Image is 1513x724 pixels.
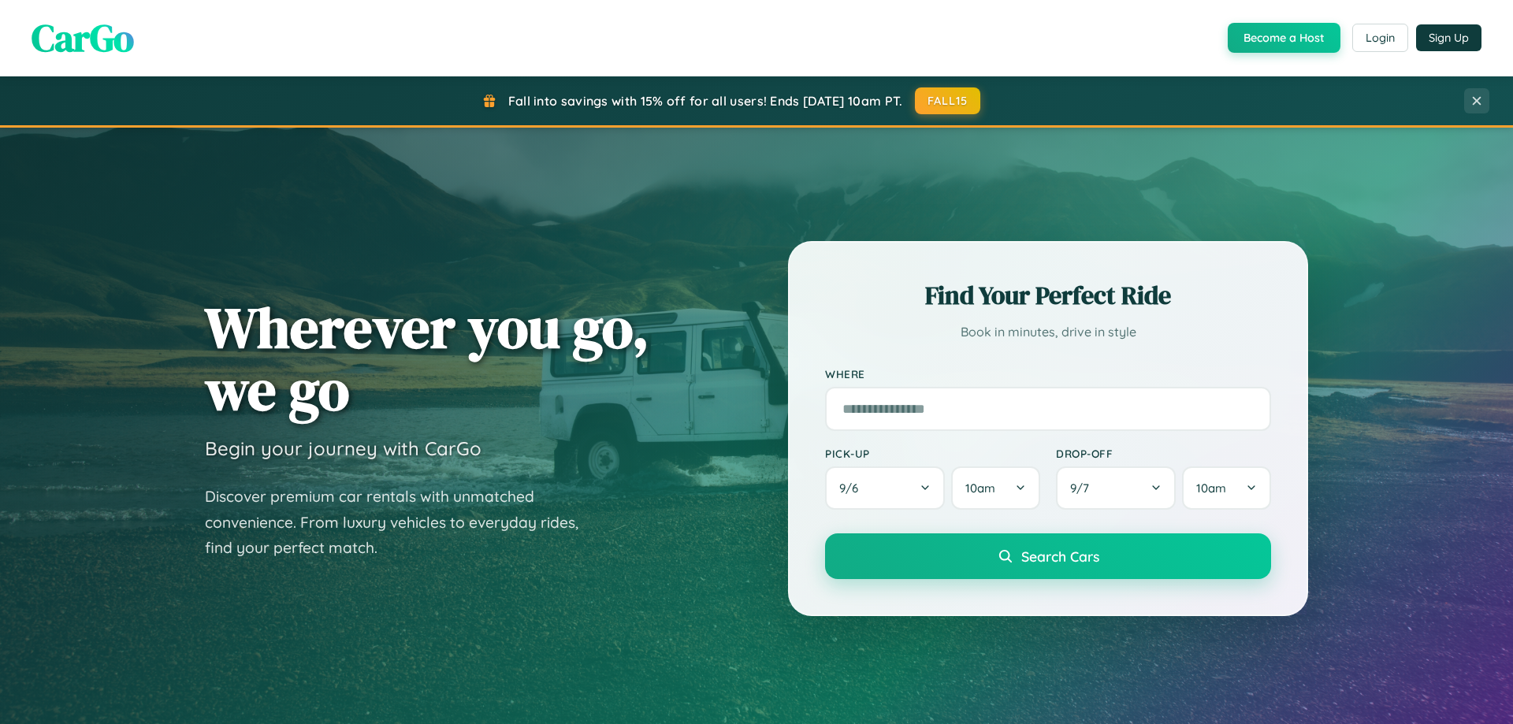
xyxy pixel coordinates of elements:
[825,533,1271,579] button: Search Cars
[1056,466,1176,510] button: 9/7
[951,466,1040,510] button: 10am
[205,436,481,460] h3: Begin your journey with CarGo
[839,481,866,496] span: 9 / 6
[825,367,1271,381] label: Where
[1196,481,1226,496] span: 10am
[1056,447,1271,460] label: Drop-off
[1416,24,1481,51] button: Sign Up
[1021,548,1099,565] span: Search Cars
[965,481,995,496] span: 10am
[32,12,134,64] span: CarGo
[825,321,1271,343] p: Book in minutes, drive in style
[205,296,649,421] h1: Wherever you go, we go
[825,278,1271,313] h2: Find Your Perfect Ride
[825,466,945,510] button: 9/6
[1070,481,1097,496] span: 9 / 7
[915,87,981,114] button: FALL15
[1228,23,1340,53] button: Become a Host
[508,93,903,109] span: Fall into savings with 15% off for all users! Ends [DATE] 10am PT.
[205,484,599,561] p: Discover premium car rentals with unmatched convenience. From luxury vehicles to everyday rides, ...
[1182,466,1271,510] button: 10am
[1352,24,1408,52] button: Login
[825,447,1040,460] label: Pick-up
